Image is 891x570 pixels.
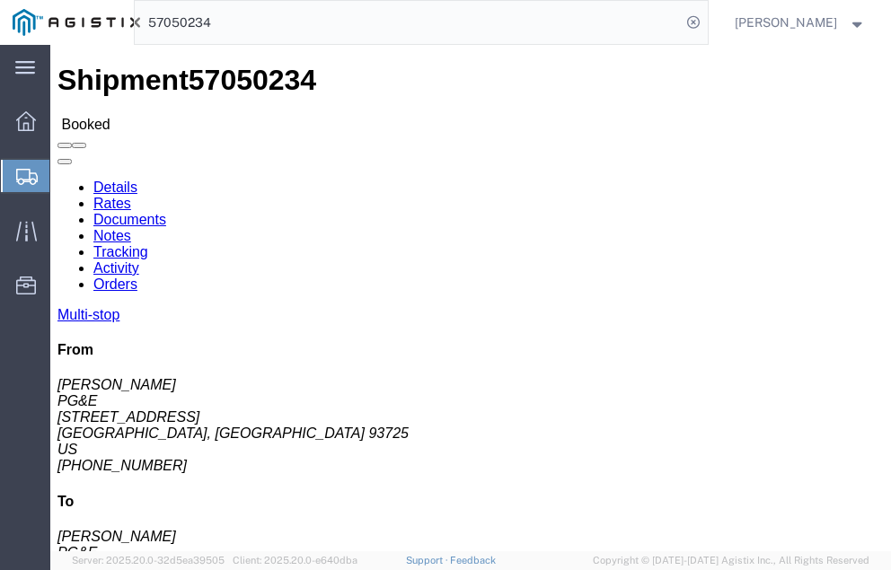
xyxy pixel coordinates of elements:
span: Neil Coehlo [735,13,837,32]
a: Support [406,555,451,566]
span: Server: 2025.20.0-32d5ea39505 [72,555,225,566]
span: Copyright © [DATE]-[DATE] Agistix Inc., All Rights Reserved [593,553,869,568]
span: Client: 2025.20.0-e640dba [233,555,357,566]
input: Search for shipment number, reference number [135,1,681,44]
img: logo [13,9,140,36]
iframe: FS Legacy Container [50,45,891,551]
button: [PERSON_NAME] [734,12,867,33]
a: Feedback [450,555,496,566]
